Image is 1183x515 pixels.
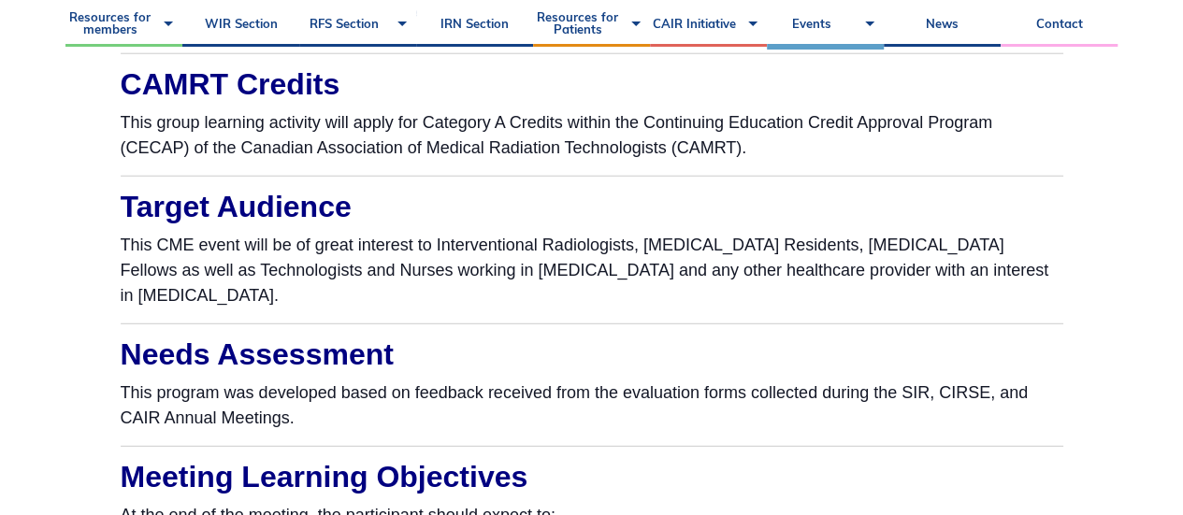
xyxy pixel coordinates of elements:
p: This program was developed based on feedback received from the evaluation forms collected during ... [121,380,1063,431]
span: Needs Assessment [121,337,394,371]
span: CAMRT Credits [121,67,340,101]
p: This CME event will be of great interest to Interventional Radiologists, [MEDICAL_DATA] Residents... [121,233,1063,308]
p: This group learning activity will apply for Category A Credits within the Continuing Education Cr... [121,110,1063,161]
span: Meeting Learning Objectives [121,460,528,494]
span: Target Audience [121,190,352,223]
